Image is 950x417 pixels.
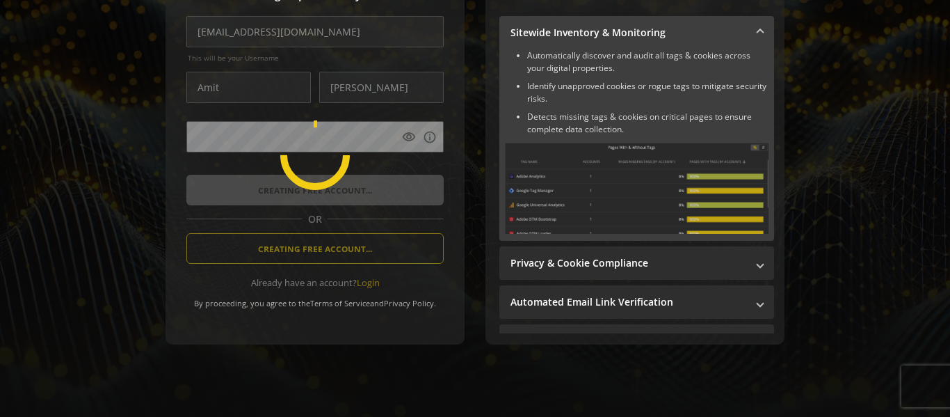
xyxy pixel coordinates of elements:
[499,246,774,280] mat-expansion-panel-header: Privacy & Cookie Compliance
[510,256,746,270] mat-panel-title: Privacy & Cookie Compliance
[499,16,774,49] mat-expansion-panel-header: Sitewide Inventory & Monitoring
[510,295,746,309] mat-panel-title: Automated Email Link Verification
[499,49,774,241] div: Sitewide Inventory & Monitoring
[499,285,774,319] mat-expansion-panel-header: Automated Email Link Verification
[499,324,774,358] mat-expansion-panel-header: Performance Monitoring with Web Vitals
[527,49,768,74] li: Automatically discover and audit all tags & cookies across your digital properties.
[505,143,768,234] img: Sitewide Inventory & Monitoring
[527,80,768,105] li: Identify unapproved cookies or rogue tags to mitigate security risks.
[510,26,746,40] mat-panel-title: Sitewide Inventory & Monitoring
[527,111,768,136] li: Detects missing tags & cookies on critical pages to ensure complete data collection.
[186,289,444,308] div: By proceeding, you agree to the and .
[384,298,434,308] a: Privacy Policy
[310,298,370,308] a: Terms of Service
